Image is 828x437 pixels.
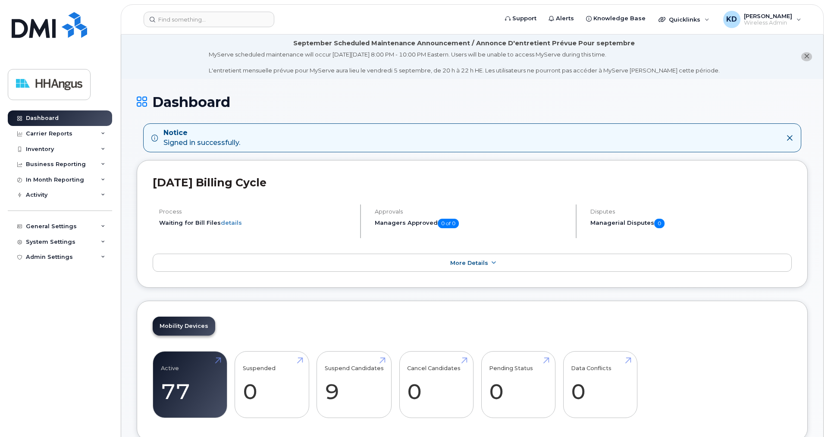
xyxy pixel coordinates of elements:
a: Data Conflicts 0 [571,356,629,413]
h4: Disputes [590,208,792,215]
a: Suspend Candidates 9 [325,356,384,413]
h4: Process [159,208,353,215]
h1: Dashboard [137,94,808,110]
div: Signed in successfully. [163,128,240,148]
button: close notification [801,52,812,61]
h2: [DATE] Billing Cycle [153,176,792,189]
h4: Approvals [375,208,568,215]
strong: Notice [163,128,240,138]
li: Waiting for Bill Files [159,219,353,227]
span: 0 [654,219,665,228]
a: Mobility Devices [153,317,215,336]
a: details [221,219,242,226]
a: Active 77 [161,356,219,413]
a: Suspended 0 [243,356,301,413]
a: Cancel Candidates 0 [407,356,465,413]
a: Pending Status 0 [489,356,547,413]
span: 0 of 0 [438,219,459,228]
span: More Details [450,260,488,266]
h5: Managerial Disputes [590,219,792,228]
div: September Scheduled Maintenance Announcement / Annonce D'entretient Prévue Pour septembre [293,39,635,48]
h5: Managers Approved [375,219,568,228]
div: MyServe scheduled maintenance will occur [DATE][DATE] 8:00 PM - 10:00 PM Eastern. Users will be u... [209,50,720,75]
